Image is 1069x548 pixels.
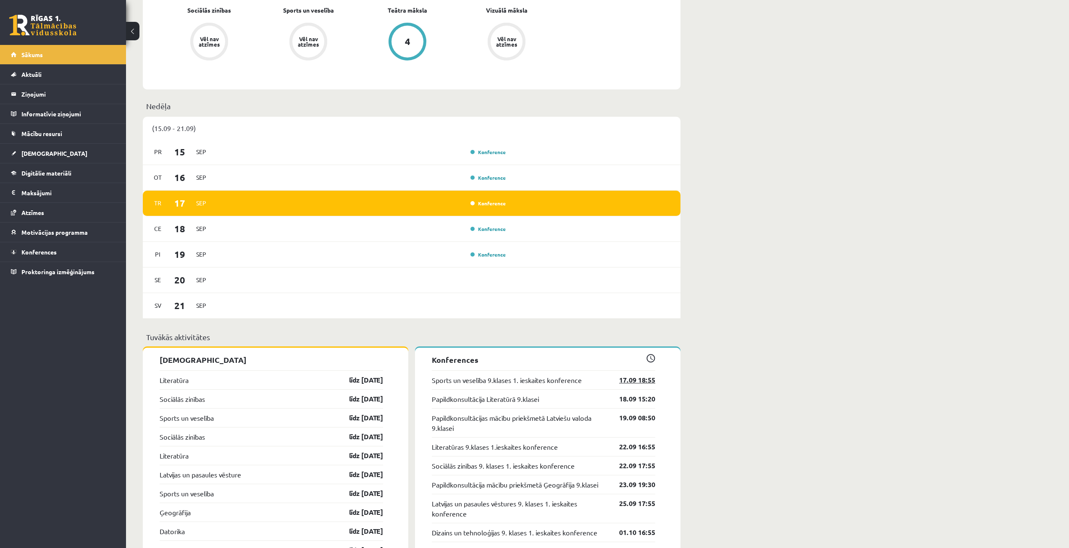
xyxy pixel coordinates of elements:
[167,299,193,312] span: 21
[21,149,87,157] span: [DEMOGRAPHIC_DATA]
[167,273,193,287] span: 20
[160,23,259,62] a: Vēl nav atzīmes
[11,223,116,242] a: Motivācijas programma
[432,375,582,385] a: Sports un veselība 9.klases 1. ieskaites konference
[160,488,214,498] a: Sports un veselība
[167,196,193,210] span: 17
[607,461,655,471] a: 22.09 17:55
[11,84,116,104] a: Ziņojumi
[432,498,607,519] a: Latvijas un pasaules vēstures 9. klases 1. ieskaites konference
[146,331,677,343] p: Tuvākās aktivitātes
[334,451,383,461] a: līdz [DATE]
[192,299,210,312] span: Sep
[334,394,383,404] a: līdz [DATE]
[21,248,57,256] span: Konferences
[197,36,221,47] div: Vēl nav atzīmes
[388,6,427,15] a: Teātra māksla
[21,169,71,177] span: Digitālie materiāli
[149,299,167,312] span: Sv
[334,488,383,498] a: līdz [DATE]
[11,104,116,123] a: Informatīvie ziņojumi
[192,171,210,184] span: Sep
[160,451,189,461] a: Literatūra
[11,203,116,222] a: Atzīmes
[432,442,558,452] a: Literatūras 9.klases 1.ieskaites konference
[192,197,210,210] span: Sep
[21,209,44,216] span: Atzīmes
[11,183,116,202] a: Maksājumi
[21,268,95,275] span: Proktoringa izmēģinājums
[143,117,680,139] div: (15.09 - 21.09)
[167,247,193,261] span: 19
[607,413,655,423] a: 19.09 08:50
[192,222,210,235] span: Sep
[432,354,655,365] p: Konferences
[11,65,116,84] a: Aktuāli
[607,442,655,452] a: 22.09 16:55
[9,15,76,36] a: Rīgas 1. Tālmācības vidusskola
[432,394,539,404] a: Papildkonsultācija Literatūrā 9.klasei
[607,498,655,509] a: 25.09 17:55
[334,432,383,442] a: līdz [DATE]
[432,461,575,471] a: Sociālās zinības 9. klases 1. ieskaites konference
[457,23,556,62] a: Vēl nav atzīmes
[607,375,655,385] a: 17.09 18:55
[149,197,167,210] span: Tr
[167,222,193,236] span: 18
[160,507,191,517] a: Ģeogrāfija
[470,149,506,155] a: Konference
[160,354,383,365] p: [DEMOGRAPHIC_DATA]
[167,170,193,184] span: 16
[297,36,320,47] div: Vēl nav atzīmes
[149,145,167,158] span: Pr
[607,480,655,490] a: 23.09 19:30
[21,51,43,58] span: Sākums
[21,183,116,202] legend: Maksājumi
[192,248,210,261] span: Sep
[167,145,193,159] span: 15
[21,104,116,123] legend: Informatīvie ziņojumi
[11,124,116,143] a: Mācību resursi
[21,84,116,104] legend: Ziņojumi
[283,6,334,15] a: Sports un veselība
[11,262,116,281] a: Proktoringa izmēģinājums
[160,526,185,536] a: Datorika
[160,375,189,385] a: Literatūra
[187,6,231,15] a: Sociālās zinības
[160,394,205,404] a: Sociālās zinības
[607,394,655,404] a: 18.09 15:20
[334,507,383,517] a: līdz [DATE]
[11,144,116,163] a: [DEMOGRAPHIC_DATA]
[160,432,205,442] a: Sociālās zinības
[486,6,528,15] a: Vizuālā māksla
[192,273,210,286] span: Sep
[334,375,383,385] a: līdz [DATE]
[11,163,116,183] a: Digitālie materiāli
[334,413,383,423] a: līdz [DATE]
[432,413,607,433] a: Papildkonsultācijas mācību priekšmetā Latviešu valoda 9.klasei
[11,45,116,64] a: Sākums
[259,23,358,62] a: Vēl nav atzīmes
[470,174,506,181] a: Konference
[495,36,518,47] div: Vēl nav atzīmes
[192,145,210,158] span: Sep
[470,225,506,232] a: Konference
[432,480,598,490] a: Papildkonsultācija mācību priekšmetā Ģeogrāfija 9.klasei
[358,23,457,62] a: 4
[149,171,167,184] span: Ot
[21,71,42,78] span: Aktuāli
[470,251,506,258] a: Konference
[470,200,506,207] a: Konference
[149,222,167,235] span: Ce
[334,469,383,480] a: līdz [DATE]
[21,130,62,137] span: Mācību resursi
[11,242,116,262] a: Konferences
[607,527,655,538] a: 01.10 16:55
[432,527,597,538] a: Dizains un tehnoloģijas 9. klases 1. ieskaites konference
[160,469,241,480] a: Latvijas un pasaules vēsture
[334,526,383,536] a: līdz [DATE]
[21,228,88,236] span: Motivācijas programma
[405,37,410,46] div: 4
[160,413,214,423] a: Sports un veselība
[149,248,167,261] span: Pi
